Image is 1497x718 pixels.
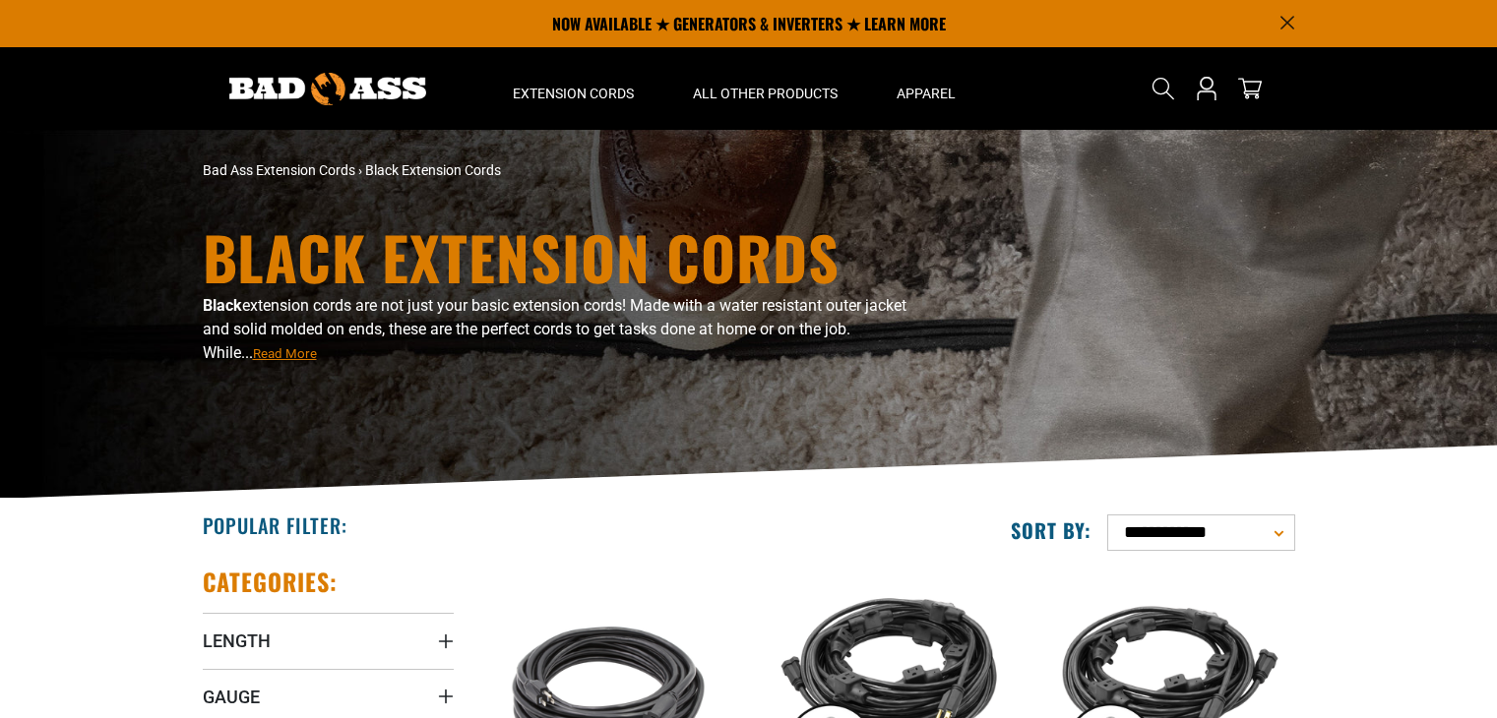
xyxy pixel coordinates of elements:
[203,613,454,668] summary: Length
[203,296,242,315] b: Black
[203,567,339,597] h2: Categories:
[513,85,634,102] span: Extension Cords
[365,162,501,178] span: Black Extension Cords
[203,686,260,708] span: Gauge
[897,85,956,102] span: Apparel
[1148,73,1179,104] summary: Search
[483,47,663,130] summary: Extension Cords
[203,227,921,286] h1: Black Extension Cords
[203,160,921,181] nav: breadcrumbs
[203,512,347,538] h2: Popular Filter:
[693,85,838,102] span: All Other Products
[663,47,867,130] summary: All Other Products
[229,73,426,105] img: Bad Ass Extension Cords
[203,629,271,652] span: Length
[1011,517,1092,543] label: Sort by:
[358,162,362,178] span: ›
[253,346,317,361] span: Read More
[203,296,906,362] span: extension cords are not just your basic extension cords! Made with a water resistant outer jacket...
[867,47,985,130] summary: Apparel
[203,162,355,178] a: Bad Ass Extension Cords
